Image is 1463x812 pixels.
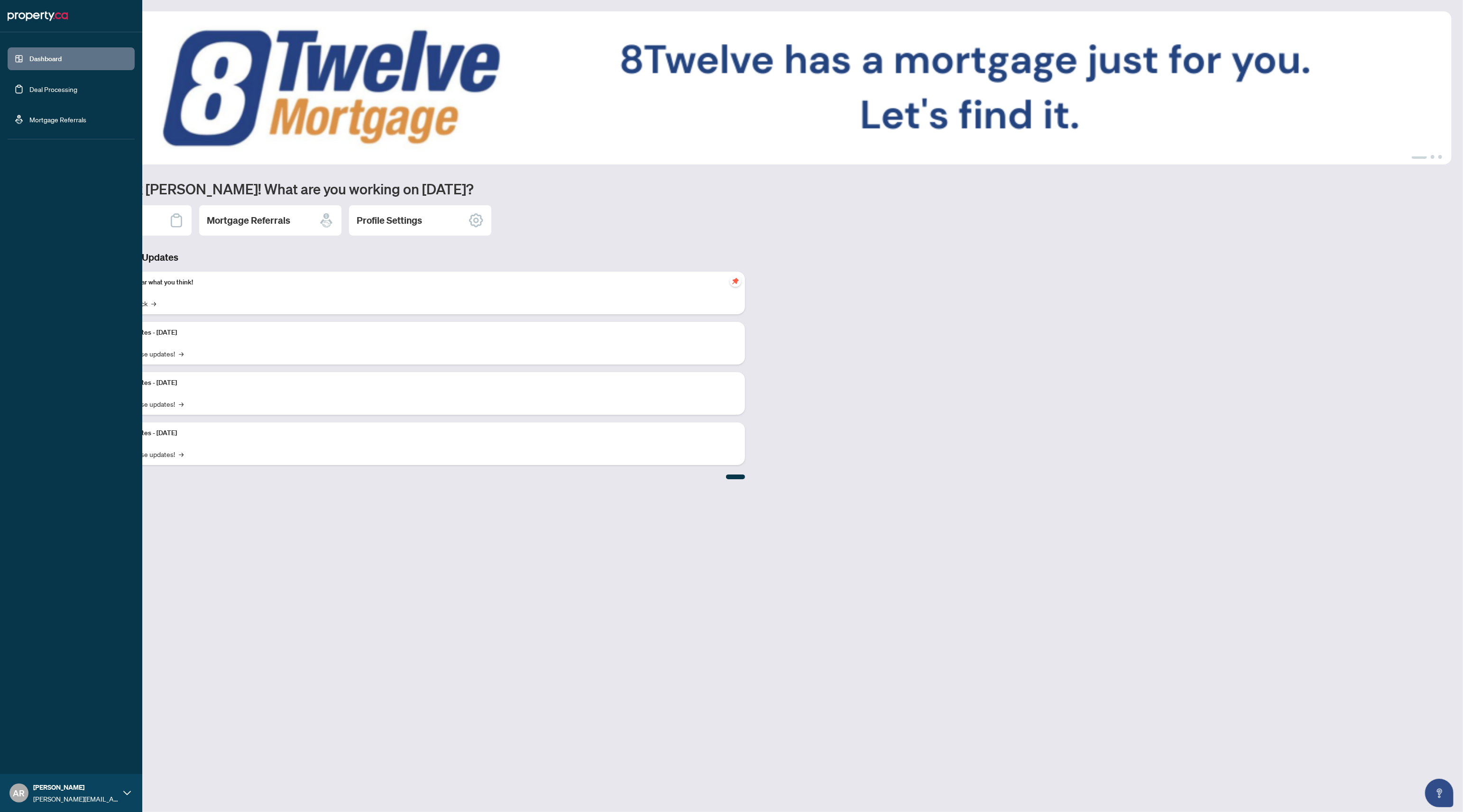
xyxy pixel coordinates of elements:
span: → [151,298,156,309]
span: → [179,348,184,359]
span: [PERSON_NAME] [33,782,119,793]
h3: Brokerage & Industry Updates [49,251,745,264]
p: Platform Updates - [DATE] [100,378,737,388]
button: 2 [1431,155,1435,159]
span: [PERSON_NAME][EMAIL_ADDRESS][DOMAIN_NAME] [33,794,119,804]
span: AR [13,786,25,800]
h2: Mortgage Referrals [207,214,290,227]
span: pushpin [730,275,741,287]
button: Open asap [1425,779,1454,807]
p: We want to hear what you think! [100,277,737,288]
img: logo [8,9,68,24]
a: Mortgage Referrals [29,115,86,124]
img: Slide 0 [49,11,1452,164]
p: Platform Updates - [DATE] [100,328,737,338]
h2: Profile Settings [357,214,422,227]
button: 1 [1412,155,1427,159]
a: Deal Processing [29,85,77,93]
p: Platform Updates - [DATE] [100,428,737,438]
a: Dashboard [29,55,62,63]
button: 3 [1438,155,1442,159]
span: → [179,449,184,459]
span: → [179,399,184,409]
h1: Welcome back [PERSON_NAME]! What are you working on [DATE]? [49,180,1452,198]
